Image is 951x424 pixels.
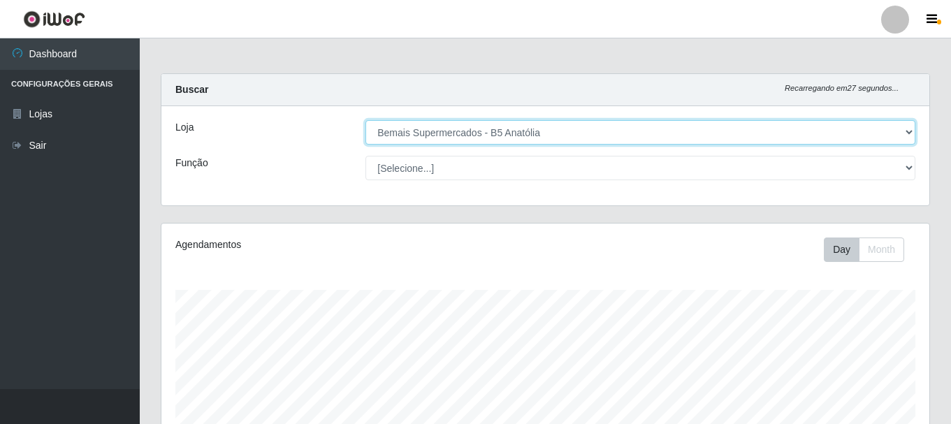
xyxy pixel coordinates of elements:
[175,237,472,252] div: Agendamentos
[23,10,85,28] img: CoreUI Logo
[824,237,859,262] button: Day
[175,84,208,95] strong: Buscar
[175,156,208,170] label: Função
[824,237,915,262] div: Toolbar with button groups
[785,84,899,92] i: Recarregando em 27 segundos...
[824,237,904,262] div: First group
[859,237,904,262] button: Month
[175,120,194,135] label: Loja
